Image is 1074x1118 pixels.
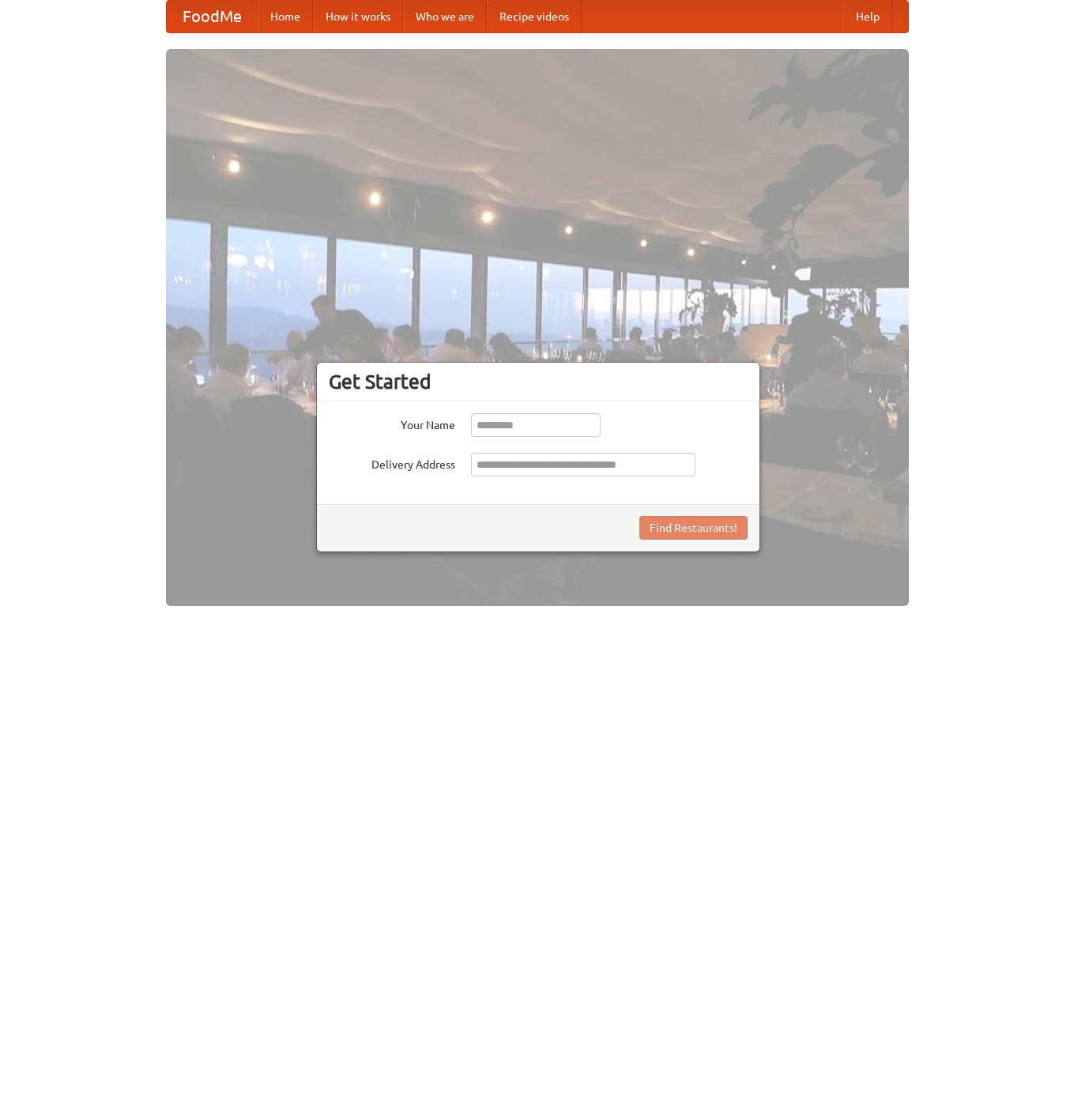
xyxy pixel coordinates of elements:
[843,1,892,32] a: Help
[403,1,487,32] a: Who we are
[167,1,258,32] a: FoodMe
[487,1,582,32] a: Recipe videos
[258,1,313,32] a: Home
[329,370,748,393] h3: Get Started
[329,453,455,472] label: Delivery Address
[329,413,455,433] label: Your Name
[639,516,748,540] button: Find Restaurants!
[313,1,403,32] a: How it works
